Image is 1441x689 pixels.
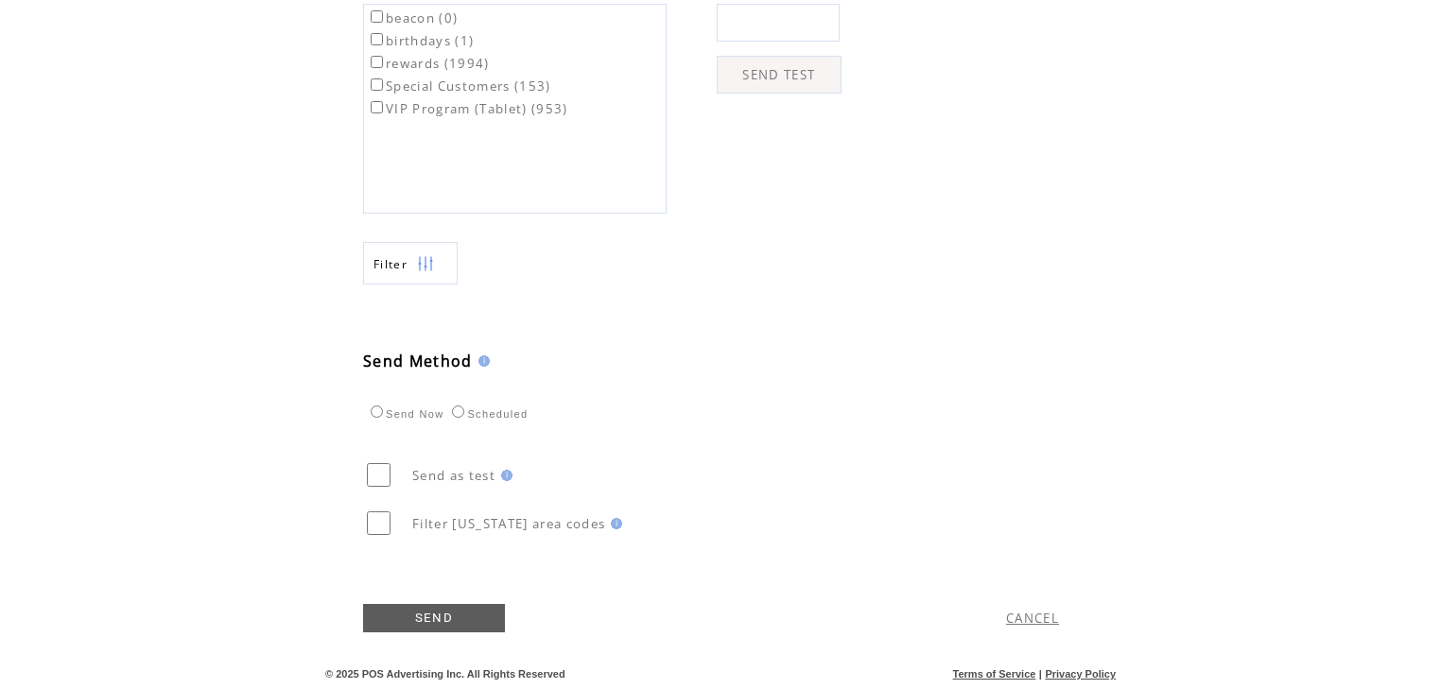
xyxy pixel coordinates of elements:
a: CANCEL [1006,610,1059,627]
span: Send Method [363,351,473,371]
input: Special Customers (153) [371,78,383,91]
a: Privacy Policy [1045,668,1116,680]
input: birthdays (1) [371,33,383,45]
input: beacon (0) [371,10,383,23]
input: Send Now [371,405,383,418]
img: help.gif [605,518,622,529]
span: Show filters [373,256,408,272]
label: Send Now [366,408,443,420]
a: Terms of Service [953,668,1036,680]
input: VIP Program (Tablet) (953) [371,101,383,113]
input: rewards (1994) [371,56,383,68]
span: | [1039,668,1042,680]
label: beacon (0) [367,9,458,26]
a: Filter [363,242,458,284]
label: rewards (1994) [367,55,490,72]
label: Special Customers (153) [367,78,551,95]
a: SEND TEST [717,56,842,94]
img: help.gif [473,355,490,367]
img: help.gif [495,470,512,481]
span: Send as test [412,467,495,484]
img: filters.png [417,243,434,285]
span: Filter [US_STATE] area codes [412,515,605,532]
label: Scheduled [447,408,528,420]
label: VIP Program (Tablet) (953) [367,100,568,117]
label: birthdays (1) [367,32,474,49]
input: Scheduled [452,405,464,418]
span: © 2025 POS Advertising Inc. All Rights Reserved [325,668,565,680]
a: SEND [363,604,505,632]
